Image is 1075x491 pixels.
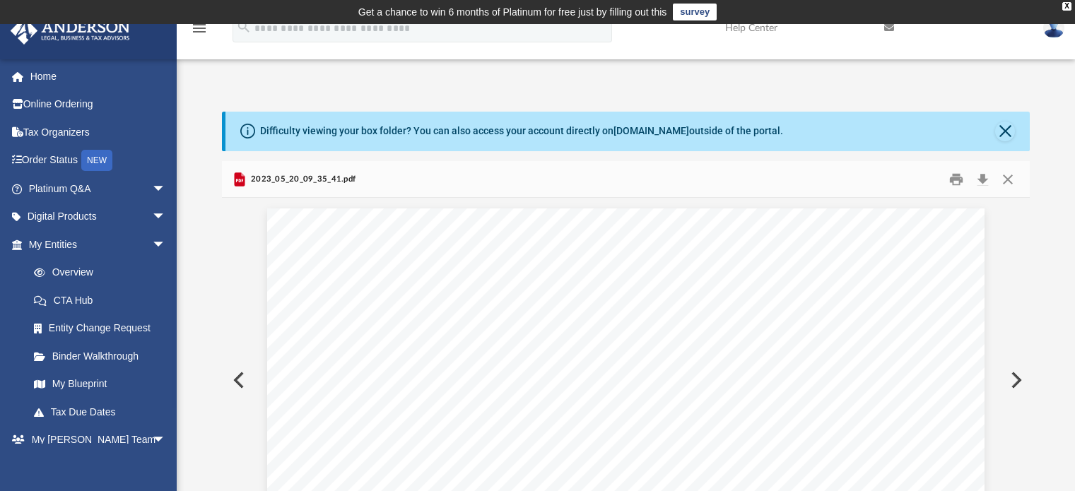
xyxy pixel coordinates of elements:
a: survey [673,4,717,20]
a: Digital Productsarrow_drop_down [10,203,187,231]
a: Binder Walkthrough [20,342,187,370]
i: menu [191,20,208,37]
button: Previous File [222,360,253,400]
div: close [1062,2,1071,11]
img: User Pic [1043,18,1064,38]
a: Order StatusNEW [10,146,187,175]
span: 2023_05_20_09_35_41.pdf [248,173,356,186]
span: arrow_drop_down [152,426,180,455]
span: arrow_drop_down [152,174,180,203]
a: Tax Due Dates [20,398,187,426]
span: arrow_drop_down [152,230,180,259]
button: Close [995,168,1021,190]
a: Home [10,62,187,90]
span: arrow_drop_down [152,203,180,232]
button: Close [995,122,1015,141]
a: My [PERSON_NAME] Teamarrow_drop_down [10,426,180,454]
a: Platinum Q&Aarrow_drop_down [10,174,187,203]
a: Overview [20,259,187,287]
button: Download [970,168,996,190]
a: Entity Change Request [20,314,187,343]
button: Next File [999,360,1030,400]
a: [DOMAIN_NAME] [613,125,689,136]
a: CTA Hub [20,286,187,314]
a: My Blueprint [20,370,180,398]
a: Tax Organizers [10,118,187,146]
a: menu [191,27,208,37]
button: Print [942,168,970,190]
img: Anderson Advisors Platinum Portal [6,17,134,45]
a: Online Ordering [10,90,187,119]
div: NEW [81,150,112,171]
div: Difficulty viewing your box folder? You can also access your account directly on outside of the p... [260,124,783,138]
div: Get a chance to win 6 months of Platinum for free just by filling out this [358,4,667,20]
i: search [236,19,252,35]
a: My Entitiesarrow_drop_down [10,230,187,259]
